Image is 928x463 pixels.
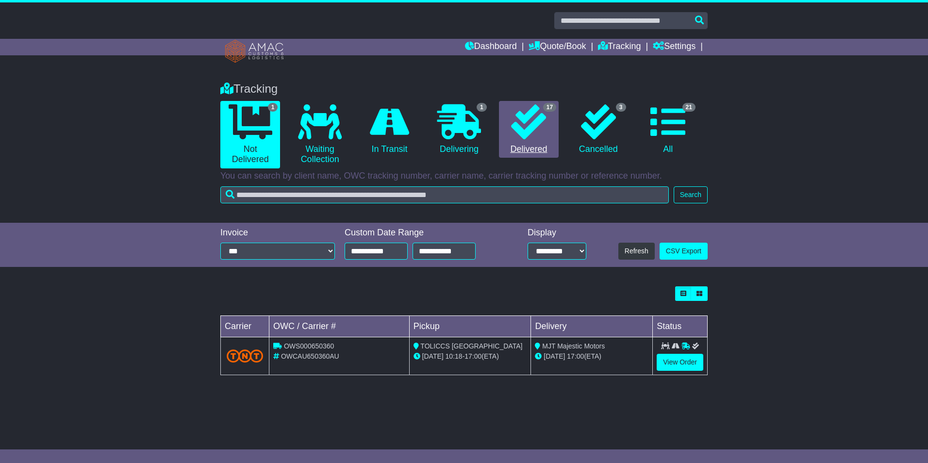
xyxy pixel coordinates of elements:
p: You can search by client name, OWC tracking number, carrier name, carrier tracking number or refe... [220,171,708,182]
a: 3 Cancelled [568,101,628,158]
div: - (ETA) [414,351,527,362]
a: In Transit [360,101,419,158]
a: Settings [653,39,696,55]
button: Search [674,186,708,203]
span: 17:00 [464,352,481,360]
a: Waiting Collection [290,101,349,168]
td: Pickup [409,316,531,337]
div: (ETA) [535,351,648,362]
span: 17 [543,103,556,112]
div: Custom Date Range [345,228,500,238]
span: 17:00 [567,352,584,360]
span: 3 [616,103,626,112]
a: Dashboard [465,39,517,55]
a: 17 Delivered [499,101,559,158]
span: TOLICCS [GEOGRAPHIC_DATA] [420,342,522,350]
td: Delivery [531,316,653,337]
a: Quote/Book [529,39,586,55]
span: 21 [682,103,696,112]
td: OWC / Carrier # [269,316,410,337]
span: 1 [268,103,278,112]
a: 1 Delivering [429,101,489,158]
img: TNT_Domestic.png [227,349,263,363]
a: CSV Export [660,243,708,260]
div: Display [528,228,586,238]
span: [DATE] [544,352,565,360]
span: OWCAU650360AU [281,352,339,360]
span: OWS000650360 [284,342,334,350]
a: 21 All [638,101,698,158]
div: Invoice [220,228,335,238]
span: MJT Majestic Motors [542,342,605,350]
span: [DATE] [422,352,444,360]
a: Tracking [598,39,641,55]
a: 1 Not Delivered [220,101,280,168]
a: View Order [657,354,703,371]
div: Tracking [215,82,713,96]
td: Carrier [221,316,269,337]
span: 10:18 [446,352,463,360]
td: Status [653,316,708,337]
button: Refresh [618,243,655,260]
span: 1 [477,103,487,112]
